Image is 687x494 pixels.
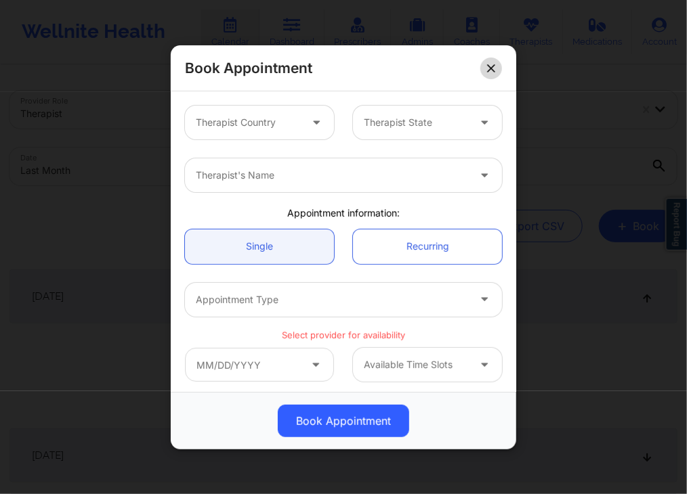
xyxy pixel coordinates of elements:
[185,59,312,77] h2: Book Appointment
[185,229,334,263] a: Single
[353,229,502,263] a: Recurring
[185,348,334,382] input: MM/DD/YYYY
[175,206,512,220] div: Appointment information:
[278,405,409,437] button: Book Appointment
[185,328,502,341] p: Select provider for availability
